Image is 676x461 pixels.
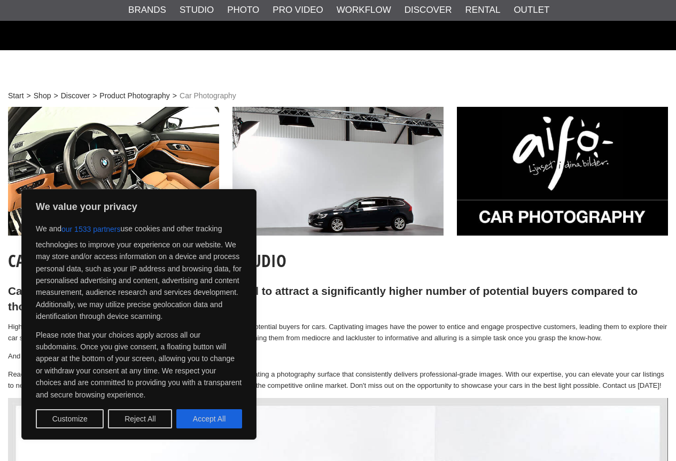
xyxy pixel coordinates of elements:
[92,90,97,101] span: >
[36,200,242,213] p: We value your privacy
[8,369,668,392] p: Reach out to us, and we'll reveal the secrets of effortlessly and economically creating a photogr...
[8,322,668,344] p: High-quality visuals can make a world of difference when it comes to attracting potential buyers ...
[176,409,242,428] button: Accept All
[108,409,172,428] button: Reject All
[61,90,90,101] a: Discover
[8,90,24,101] a: Start
[21,189,257,440] div: We value your privacy
[173,90,177,101] span: >
[273,3,323,17] a: Pro Video
[53,90,58,101] span: >
[232,107,444,236] img: Ad:002 ban-learn-carphotography-002.jpg
[34,90,51,101] a: Shop
[514,3,549,17] a: Outlet
[8,107,219,236] img: Ad:001 ban-learn-carphotography-001.jpg
[36,409,104,428] button: Customize
[180,90,236,101] span: Car Photography
[8,284,668,315] h2: Cars that feature high-quality photographs tend to attract a significantly higher number of poten...
[27,90,31,101] span: >
[405,3,452,17] a: Discover
[8,351,668,362] p: And guess what? We've got that knowledge!
[61,220,121,239] button: our 1533 partners
[465,3,501,17] a: Rental
[99,90,170,101] a: Product Photography
[227,3,259,17] a: Photo
[128,3,166,17] a: Brands
[8,249,668,272] h1: Car Photography - Build a car studio
[36,329,242,401] p: Please note that your choices apply across all our subdomains. Once you give consent, a floating ...
[180,3,214,17] a: Studio
[457,107,668,236] img: Ad:003 ban-learn-carphotography-text.jpg
[36,220,242,323] p: We and use cookies and other tracking technologies to improve your experience on our website. We ...
[337,3,391,17] a: Workflow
